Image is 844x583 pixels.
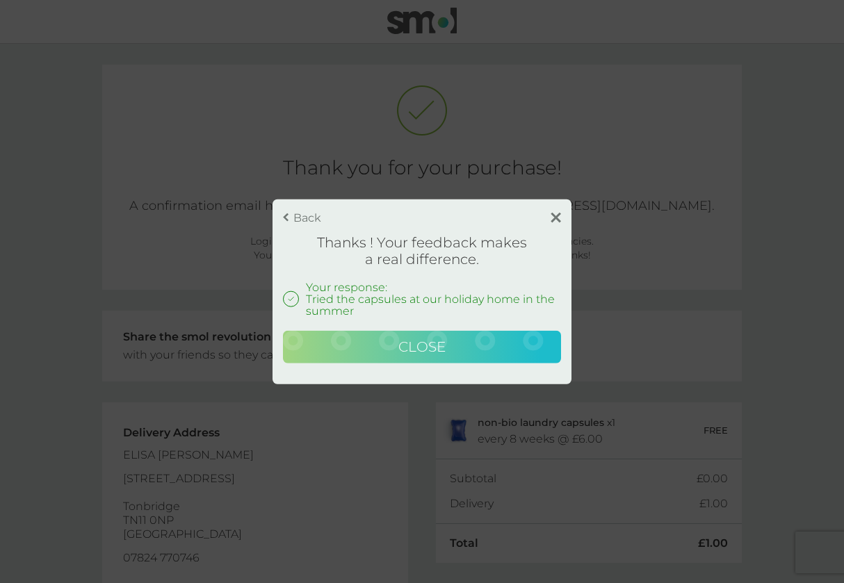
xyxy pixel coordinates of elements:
img: close [551,212,561,222]
span: Close [398,338,446,355]
img: back [283,213,289,222]
button: Close [283,330,561,363]
h1: Thanks ! Your feedback makes a real difference. [283,233,561,267]
p: Back [293,211,321,223]
p: Your response: [306,281,561,293]
p: Tried the capsules at our holiday home in the summer [306,293,561,316]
